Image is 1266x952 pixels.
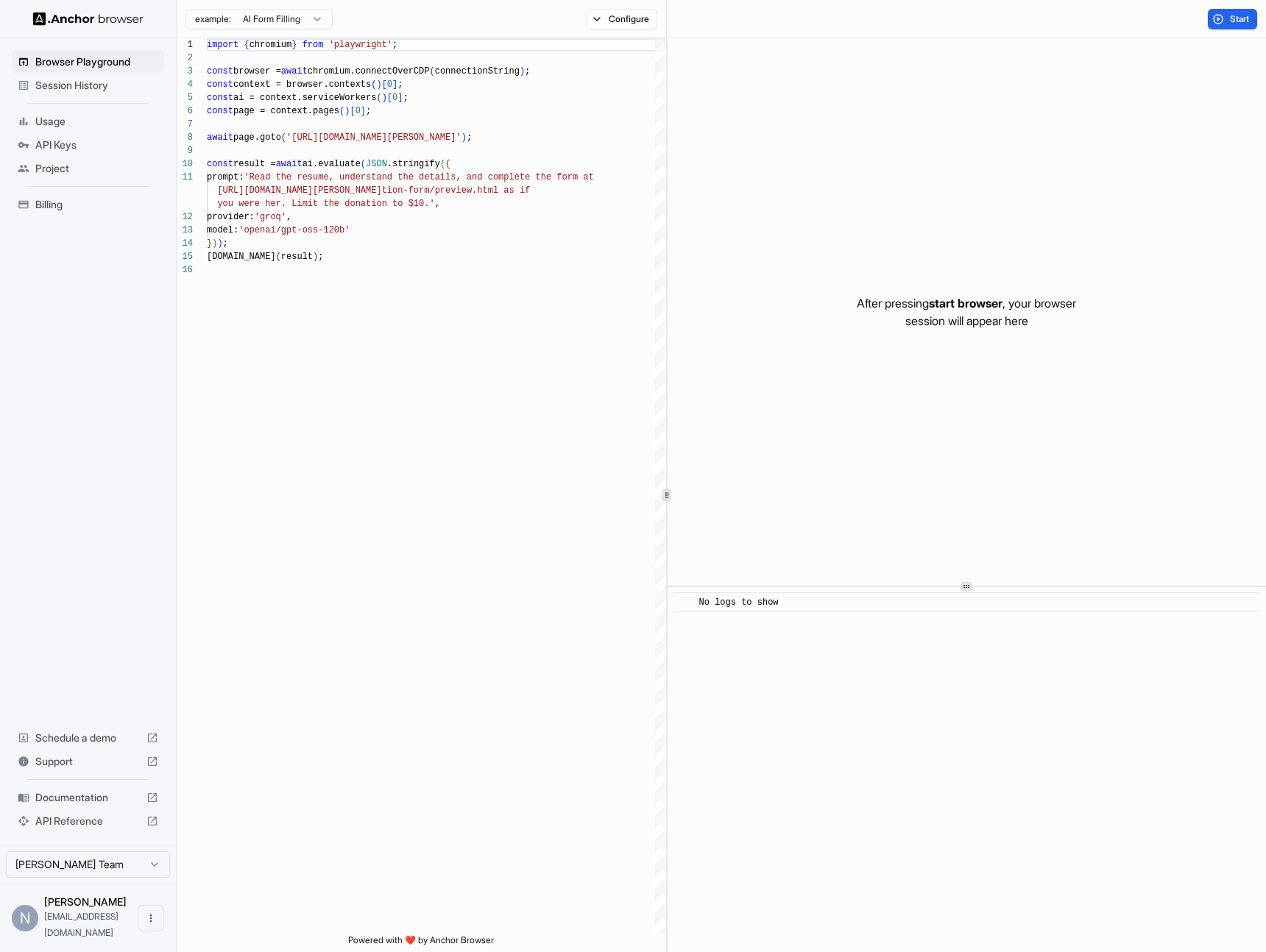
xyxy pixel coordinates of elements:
[35,78,158,93] span: Session History
[12,726,164,750] div: Schedule a demo
[350,106,355,116] span: [
[35,754,141,769] span: Support
[255,212,286,222] span: 'groq'
[207,106,233,116] span: const
[12,809,164,833] div: API Reference
[212,238,217,249] span: )
[12,157,164,180] div: Project
[286,212,291,222] span: ,
[1230,13,1251,25] span: Start
[207,238,212,249] span: }
[12,74,164,97] div: Session History
[35,731,141,745] span: Schedule a demo
[348,934,494,952] span: Powered with ❤️ by Anchor Browser
[33,12,144,26] img: Anchor Logo
[308,66,430,77] span: chromium.connectOverCDP
[12,786,164,809] div: Documentation
[281,66,308,77] span: await
[435,199,440,209] span: ,
[445,159,450,169] span: {
[429,66,434,77] span: (
[291,40,297,50] span: }
[244,172,509,182] span: 'Read the resume, understand the details, and comp
[403,93,408,103] span: ;
[207,212,255,222] span: provider:
[177,157,193,171] div: 10
[281,132,286,143] span: (
[1208,9,1257,29] button: Start
[177,65,193,78] div: 3
[177,131,193,144] div: 8
[177,38,193,51] div: 1
[318,252,323,262] span: ;
[217,185,381,196] span: [URL][DOMAIN_NAME][PERSON_NAME]
[397,93,403,103] span: ]
[177,250,193,263] div: 15
[207,79,233,90] span: const
[286,132,462,143] span: '[URL][DOMAIN_NAME][PERSON_NAME]'
[44,911,119,938] span: naor@hymdle.com
[525,66,530,77] span: ;
[35,161,158,176] span: Project
[44,895,127,908] span: Naor Talmor
[177,118,193,131] div: 7
[177,91,193,104] div: 5
[177,224,193,237] div: 13
[313,252,318,262] span: )
[303,40,324,50] span: from
[233,106,339,116] span: page = context.pages
[329,40,392,50] span: 'playwright'
[217,238,222,249] span: )
[35,790,141,805] span: Documentation
[361,159,366,169] span: (
[397,79,403,90] span: ;
[233,93,376,103] span: ai = context.serviceWorkers
[207,252,276,262] span: [DOMAIN_NAME]
[35,138,158,152] span: API Keys
[344,106,350,116] span: )
[238,225,350,235] span: 'openai/gpt-oss-120b'
[371,79,376,90] span: (
[376,79,381,90] span: )
[35,114,158,129] span: Usage
[392,79,397,90] span: ]
[382,79,387,90] span: [
[12,50,164,74] div: Browser Playground
[233,79,371,90] span: context = browser.contexts
[207,40,238,50] span: import
[356,106,361,116] span: 0
[366,159,387,169] span: JSON
[177,171,193,184] div: 11
[177,104,193,118] div: 6
[520,66,525,77] span: )
[392,93,397,103] span: 0
[12,133,164,157] div: API Keys
[929,296,1002,310] span: start browser
[387,93,392,103] span: [
[12,750,164,773] div: Support
[177,78,193,91] div: 4
[177,144,193,157] div: 9
[366,106,371,116] span: ;
[303,159,361,169] span: ai.evaluate
[244,40,249,50] span: {
[392,40,397,50] span: ;
[177,51,193,65] div: 2
[250,40,292,50] span: chromium
[207,172,244,182] span: prompt:
[339,106,344,116] span: (
[233,159,276,169] span: result =
[857,294,1076,330] p: After pressing , your browser session will appear here
[276,252,281,262] span: (
[177,263,193,277] div: 16
[12,110,164,133] div: Usage
[462,132,467,143] span: )
[387,79,392,90] span: 0
[35,814,141,828] span: API Reference
[138,905,164,931] button: Open menu
[207,159,233,169] span: const
[382,185,531,196] span: tion-form/preview.html as if
[699,597,779,608] span: No logs to show
[467,132,472,143] span: ;
[361,106,366,116] span: ]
